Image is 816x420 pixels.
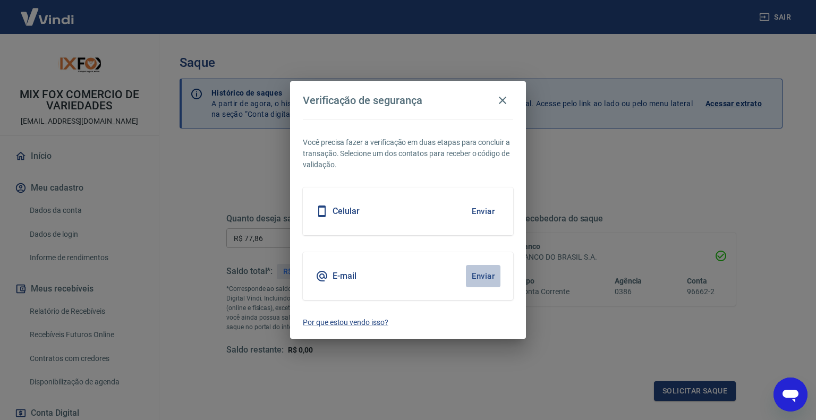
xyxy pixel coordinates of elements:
iframe: Botão para abrir a janela de mensagens [773,378,807,412]
a: Por que estou vendo isso? [303,317,513,328]
h5: Celular [333,206,360,217]
button: Enviar [466,200,500,222]
h4: Verificação de segurança [303,94,422,107]
button: Enviar [466,265,500,287]
p: Você precisa fazer a verificação em duas etapas para concluir a transação. Selecione um dos conta... [303,137,513,170]
h5: E-mail [333,271,356,281]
